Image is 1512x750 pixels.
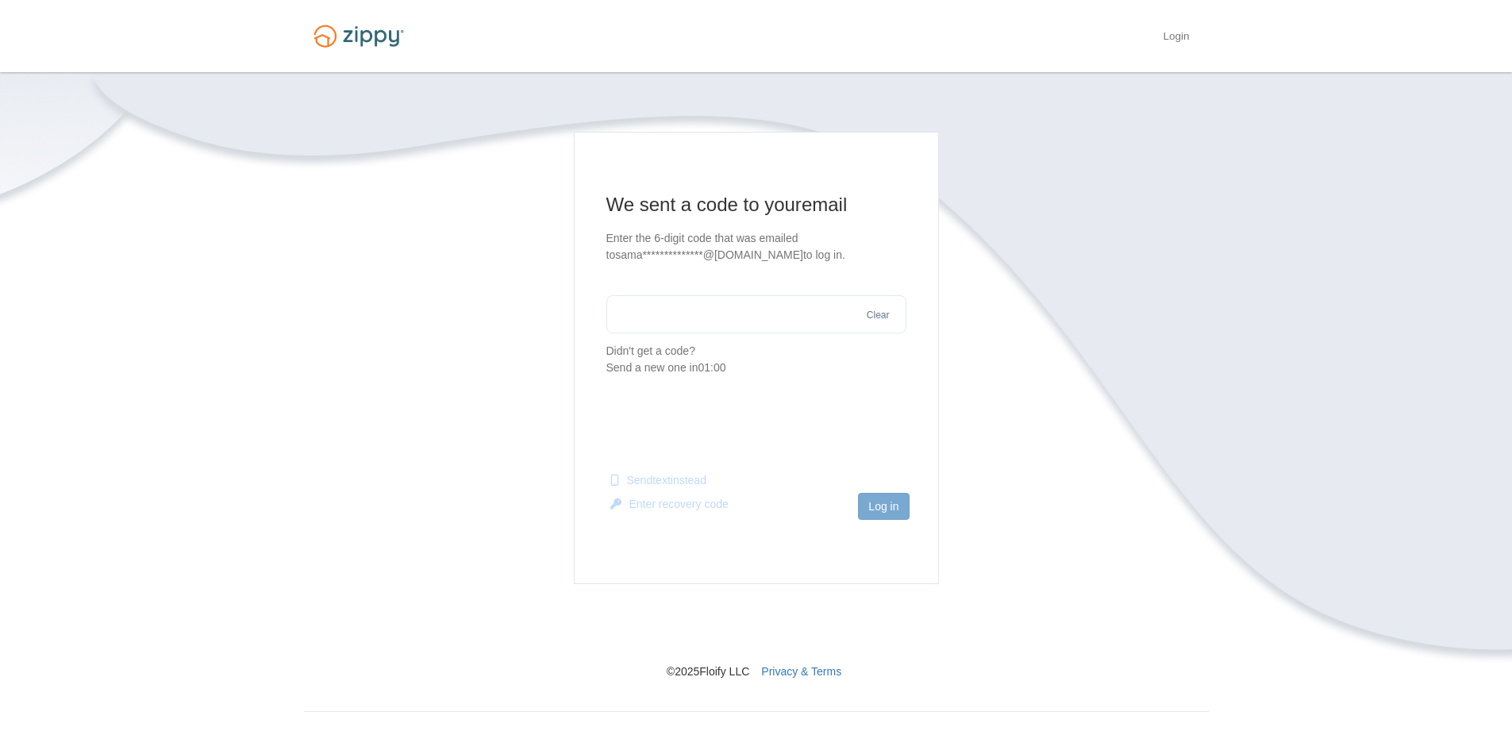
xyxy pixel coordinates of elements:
p: Didn't get a code? [606,343,906,376]
button: Clear [862,308,895,323]
nav: © 2025 Floify LLC [304,584,1209,679]
a: Login [1163,30,1189,46]
h1: We sent a code to your email [606,192,906,217]
button: Log in [858,493,909,520]
img: Logo [304,17,414,55]
p: Enter the 6-digit code that was emailed to sama**************@[DOMAIN_NAME] to log in. [606,230,906,263]
div: Send a new one in 01:00 [606,360,906,376]
a: Privacy & Terms [761,665,841,678]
